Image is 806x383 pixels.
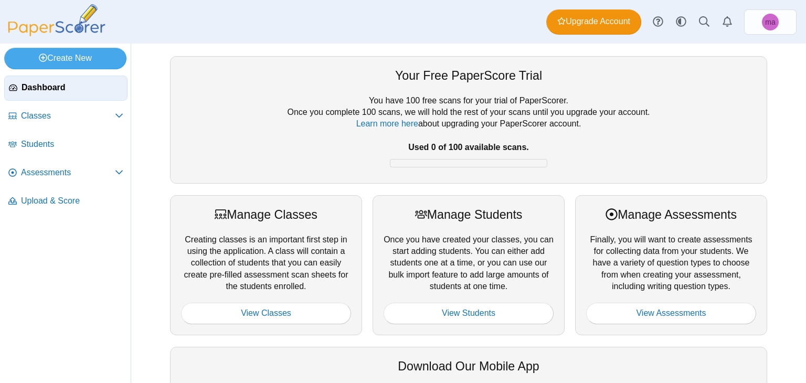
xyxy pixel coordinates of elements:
[384,206,554,223] div: Manage Students
[21,139,123,150] span: Students
[575,195,767,335] div: Finally, you will want to create assessments for collecting data from your students. We have a va...
[765,18,775,26] span: mildred apatan
[21,167,115,178] span: Assessments
[4,161,128,186] a: Assessments
[181,206,351,223] div: Manage Classes
[4,76,128,101] a: Dashboard
[586,206,756,223] div: Manage Assessments
[716,10,739,34] a: Alerts
[586,303,756,324] a: View Assessments
[546,9,641,35] a: Upgrade Account
[356,119,418,128] a: Learn more here
[21,195,123,207] span: Upload & Score
[21,110,115,122] span: Classes
[22,82,123,93] span: Dashboard
[384,303,554,324] a: View Students
[762,14,779,30] span: mildred apatan
[4,29,109,38] a: PaperScorer
[181,95,756,173] div: You have 100 free scans for your trial of PaperScorer. Once you complete 100 scans, we will hold ...
[4,189,128,214] a: Upload & Score
[744,9,797,35] a: mildred apatan
[181,358,756,375] div: Download Our Mobile App
[4,4,109,36] img: PaperScorer
[373,195,565,335] div: Once you have created your classes, you can start adding students. You can either add students on...
[557,16,630,27] span: Upgrade Account
[170,195,362,335] div: Creating classes is an important first step in using the application. A class will contain a coll...
[181,67,756,84] div: Your Free PaperScore Trial
[4,132,128,157] a: Students
[4,48,126,69] a: Create New
[181,303,351,324] a: View Classes
[4,104,128,129] a: Classes
[408,143,528,152] b: Used 0 of 100 available scans.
